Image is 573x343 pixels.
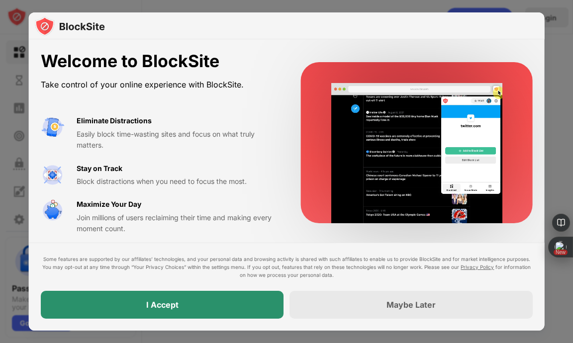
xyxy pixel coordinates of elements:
img: logo-blocksite.svg [35,16,105,36]
div: Stay on Track [77,163,122,174]
div: Block distractions when you need to focus the most. [77,176,277,187]
div: Join millions of users reclaiming their time and making every moment count. [77,212,277,235]
img: value-avoid-distractions.svg [41,115,65,139]
img: value-focus.svg [41,163,65,187]
img: value-safe-time.svg [41,199,65,223]
div: Maximize Your Day [77,199,141,210]
div: Take control of your online experience with BlockSite. [41,78,277,92]
div: Eliminate Distractions [77,115,152,126]
div: Easily block time-wasting sites and focus on what truly matters. [77,129,277,151]
div: Welcome to BlockSite [41,51,277,72]
div: Maybe Later [386,300,436,310]
div: Some features are supported by our affiliates’ technologies, and your personal data and browsing ... [41,255,533,279]
a: Privacy Policy [461,264,494,270]
div: I Accept [146,300,178,310]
